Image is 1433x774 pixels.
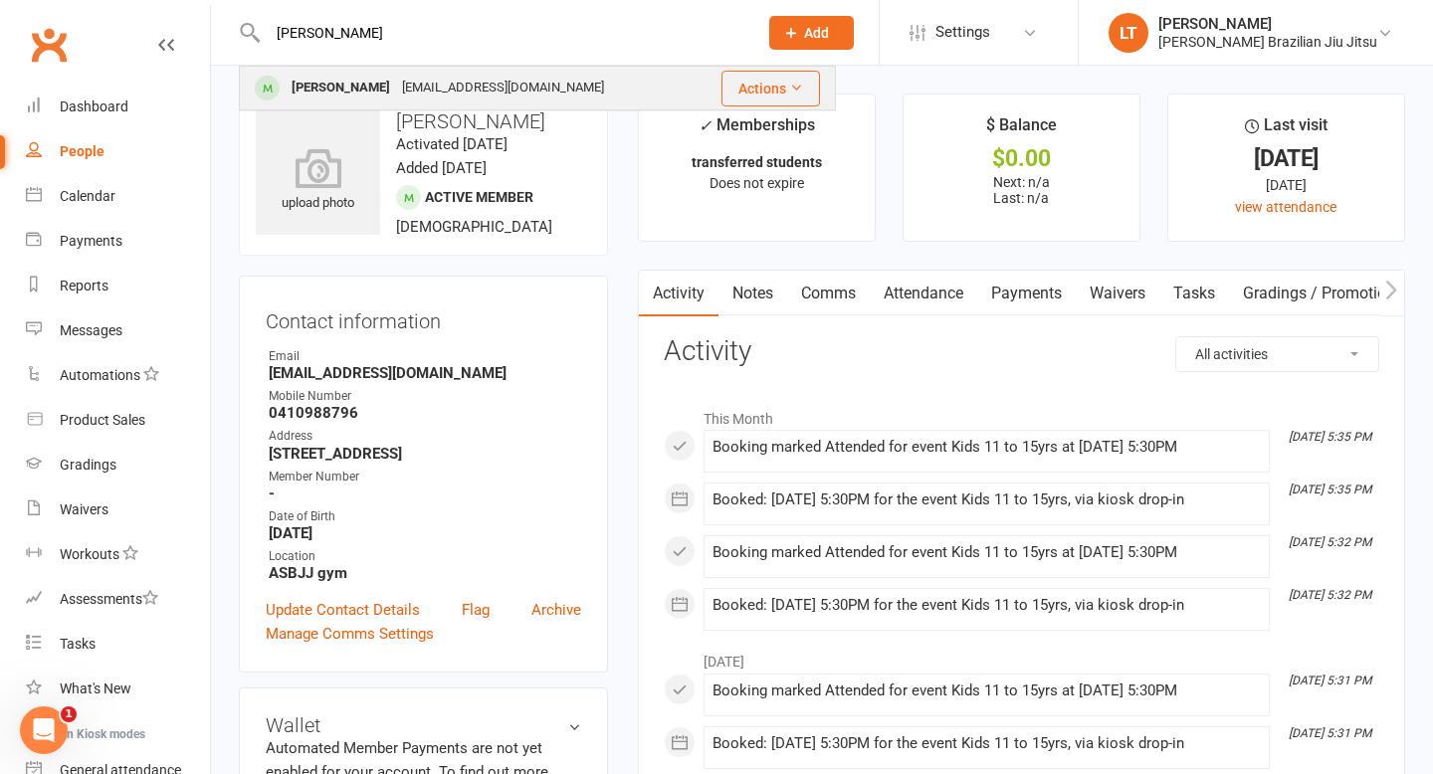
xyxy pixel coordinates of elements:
[60,457,116,473] div: Gradings
[1158,33,1377,51] div: [PERSON_NAME] Brazilian Jiu Jitsu
[24,20,74,70] a: Clubworx
[60,233,122,249] div: Payments
[1245,112,1328,148] div: Last visit
[396,74,610,102] div: [EMAIL_ADDRESS][DOMAIN_NAME]
[269,387,581,406] div: Mobile Number
[713,597,1261,614] div: Booked: [DATE] 5:30PM for the event Kids 11 to 15yrs, via kiosk drop-in
[269,507,581,526] div: Date of Birth
[286,74,396,102] div: [PERSON_NAME]
[639,271,718,316] a: Activity
[921,148,1122,169] div: $0.00
[60,98,128,114] div: Dashboard
[269,427,581,446] div: Address
[26,308,210,353] a: Messages
[1289,535,1371,549] i: [DATE] 5:32 PM
[1289,430,1371,444] i: [DATE] 5:35 PM
[266,302,581,332] h3: Contact information
[60,412,145,428] div: Product Sales
[986,112,1057,148] div: $ Balance
[713,439,1261,456] div: Booking marked Attended for event Kids 11 to 15yrs at [DATE] 5:30PM
[1186,174,1386,196] div: [DATE]
[269,524,581,542] strong: [DATE]
[26,264,210,308] a: Reports
[396,159,487,177] time: Added [DATE]
[396,218,552,236] span: [DEMOGRAPHIC_DATA]
[269,404,581,422] strong: 0410988796
[1289,726,1371,740] i: [DATE] 5:31 PM
[60,367,140,383] div: Automations
[721,71,820,106] button: Actions
[1186,148,1386,169] div: [DATE]
[266,622,434,646] a: Manage Comms Settings
[60,636,96,652] div: Tasks
[1158,15,1377,33] div: [PERSON_NAME]
[60,188,115,204] div: Calendar
[266,714,581,736] h3: Wallet
[269,347,581,366] div: Email
[269,484,581,502] strong: -
[713,491,1261,508] div: Booked: [DATE] 5:30PM for the event Kids 11 to 15yrs, via kiosk drop-in
[935,10,990,55] span: Settings
[1289,588,1371,602] i: [DATE] 5:32 PM
[1229,271,1417,316] a: Gradings / Promotions
[256,148,380,214] div: upload photo
[26,219,210,264] a: Payments
[769,16,854,50] button: Add
[256,110,591,132] h3: [PERSON_NAME]
[870,271,977,316] a: Attendance
[60,322,122,338] div: Messages
[266,598,420,622] a: Update Contact Details
[20,706,68,754] iframe: Intercom live chat
[804,25,829,41] span: Add
[396,135,508,153] time: Activated [DATE]
[713,682,1261,699] div: Booking marked Attended for event Kids 11 to 15yrs at [DATE] 5:30PM
[664,336,1379,367] h3: Activity
[713,735,1261,752] div: Booked: [DATE] 5:30PM for the event Kids 11 to 15yrs, via kiosk drop-in
[26,353,210,398] a: Automations
[269,564,581,582] strong: ASBJJ gym
[977,271,1076,316] a: Payments
[60,546,119,562] div: Workouts
[1289,674,1371,687] i: [DATE] 5:31 PM
[664,398,1379,430] li: This Month
[60,278,108,293] div: Reports
[26,85,210,129] a: Dashboard
[1235,199,1336,215] a: view attendance
[718,271,787,316] a: Notes
[269,364,581,382] strong: [EMAIL_ADDRESS][DOMAIN_NAME]
[462,598,490,622] a: Flag
[60,143,104,159] div: People
[269,468,581,486] div: Member Number
[60,501,108,517] div: Waivers
[26,622,210,667] a: Tasks
[692,154,822,170] strong: transferred students
[710,175,804,191] span: Does not expire
[26,174,210,219] a: Calendar
[425,189,533,205] span: Active member
[26,443,210,487] a: Gradings
[921,174,1122,206] p: Next: n/a Last: n/a
[1109,13,1148,53] div: LT
[26,532,210,577] a: Workouts
[269,445,581,463] strong: [STREET_ADDRESS]
[787,271,870,316] a: Comms
[269,547,581,566] div: Location
[61,706,77,722] span: 1
[1159,271,1229,316] a: Tasks
[699,116,712,135] i: ✓
[26,667,210,711] a: What's New
[26,487,210,532] a: Waivers
[60,591,158,607] div: Assessments
[26,577,210,622] a: Assessments
[664,641,1379,673] li: [DATE]
[1289,483,1371,496] i: [DATE] 5:35 PM
[699,112,815,149] div: Memberships
[60,680,131,696] div: What's New
[1076,271,1159,316] a: Waivers
[26,398,210,443] a: Product Sales
[26,129,210,174] a: People
[713,544,1261,561] div: Booking marked Attended for event Kids 11 to 15yrs at [DATE] 5:30PM
[531,598,581,622] a: Archive
[262,19,743,47] input: Search...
